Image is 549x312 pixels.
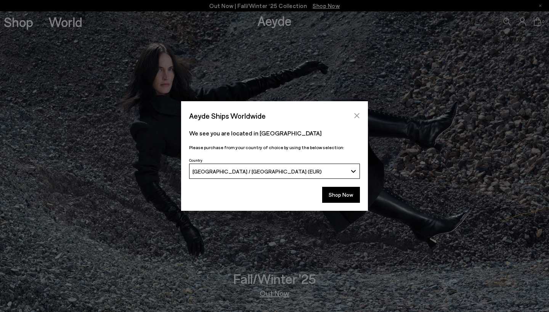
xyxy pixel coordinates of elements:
span: Country [189,158,202,162]
button: Close [351,110,363,121]
span: Aeyde Ships Worldwide [189,109,266,123]
p: We see you are located in [GEOGRAPHIC_DATA] [189,129,360,138]
span: [GEOGRAPHIC_DATA] / [GEOGRAPHIC_DATA] (EUR) [193,168,322,175]
p: Please purchase from your country of choice by using the below selection: [189,144,360,151]
button: Shop Now [322,187,360,203]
